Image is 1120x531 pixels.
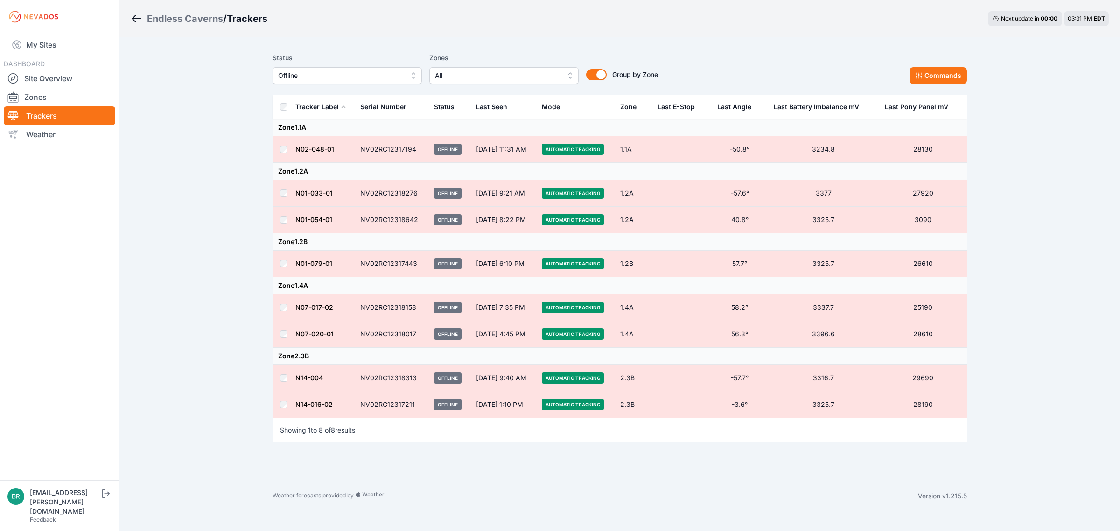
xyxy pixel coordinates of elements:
[1041,15,1057,22] div: 00 : 00
[295,400,333,408] a: N14-016-02
[620,102,637,112] div: Zone
[615,180,652,207] td: 1.2A
[910,67,967,84] button: Commands
[278,70,403,81] span: Offline
[542,102,560,112] div: Mode
[273,163,967,180] td: Zone 1.2A
[918,491,967,501] div: Version v1.215.5
[355,180,428,207] td: NV02RC12318276
[712,365,768,391] td: -57.7°
[470,136,536,163] td: [DATE] 11:31 AM
[355,294,428,321] td: NV02RC12318158
[30,516,56,523] a: Feedback
[768,321,879,348] td: 3396.6
[615,251,652,277] td: 1.2B
[273,67,422,84] button: Offline
[879,365,967,391] td: 29690
[615,207,652,233] td: 1.2A
[542,96,567,118] button: Mode
[768,251,879,277] td: 3325.7
[360,102,406,112] div: Serial Number
[434,144,462,155] span: Offline
[4,34,115,56] a: My Sites
[227,12,267,25] h3: Trackers
[434,372,462,384] span: Offline
[885,96,956,118] button: Last Pony Panel mV
[4,125,115,144] a: Weather
[434,399,462,410] span: Offline
[434,302,462,313] span: Offline
[434,328,462,340] span: Offline
[434,96,462,118] button: Status
[295,259,332,267] a: N01-079-01
[280,426,355,435] p: Showing to of results
[542,328,604,340] span: Automatic Tracking
[879,136,967,163] td: 28130
[429,67,579,84] button: All
[470,391,536,418] td: [DATE] 1:10 PM
[1001,15,1039,22] span: Next update in
[470,180,536,207] td: [DATE] 9:21 AM
[717,102,751,112] div: Last Angle
[7,9,60,24] img: Nevados
[615,365,652,391] td: 2.3B
[331,426,335,434] span: 8
[355,251,428,277] td: NV02RC12317443
[542,188,604,199] span: Automatic Tracking
[712,251,768,277] td: 57.7°
[542,144,604,155] span: Automatic Tracking
[768,365,879,391] td: 3316.7
[273,233,967,251] td: Zone 1.2B
[295,189,333,197] a: N01-033-01
[768,180,879,207] td: 3377
[712,207,768,233] td: 40.8°
[615,391,652,418] td: 2.3B
[712,136,768,163] td: -50.8°
[273,277,967,294] td: Zone 1.4A
[542,372,604,384] span: Automatic Tracking
[295,102,339,112] div: Tracker Label
[4,106,115,125] a: Trackers
[223,12,227,25] span: /
[355,136,428,163] td: NV02RC12317194
[768,207,879,233] td: 3325.7
[717,96,759,118] button: Last Angle
[768,391,879,418] td: 3325.7
[355,207,428,233] td: NV02RC12318642
[712,180,768,207] td: -57.6°
[774,96,867,118] button: Last Battery Imbalance mV
[768,294,879,321] td: 3337.7
[295,145,334,153] a: N02-048-01
[4,60,45,68] span: DASHBOARD
[273,52,422,63] label: Status
[658,96,702,118] button: Last E-Stop
[615,294,652,321] td: 1.4A
[273,348,967,365] td: Zone 2.3B
[147,12,223,25] a: Endless Caverns
[131,7,267,31] nav: Breadcrumb
[885,102,948,112] div: Last Pony Panel mV
[308,426,311,434] span: 1
[879,207,967,233] td: 3090
[712,294,768,321] td: 58.2°
[542,214,604,225] span: Automatic Tracking
[476,96,531,118] div: Last Seen
[1094,15,1105,22] span: EDT
[879,321,967,348] td: 28610
[615,136,652,163] td: 1.1A
[360,96,414,118] button: Serial Number
[434,102,455,112] div: Status
[295,96,346,118] button: Tracker Label
[434,258,462,269] span: Offline
[542,302,604,313] span: Automatic Tracking
[30,488,100,516] div: [EMAIL_ADDRESS][PERSON_NAME][DOMAIN_NAME]
[295,374,323,382] a: N14-004
[774,102,859,112] div: Last Battery Imbalance mV
[712,321,768,348] td: 56.3°
[429,52,579,63] label: Zones
[295,330,334,338] a: N07-020-01
[712,391,768,418] td: -3.6°
[273,491,918,501] div: Weather forecasts provided by
[434,214,462,225] span: Offline
[435,70,560,81] span: All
